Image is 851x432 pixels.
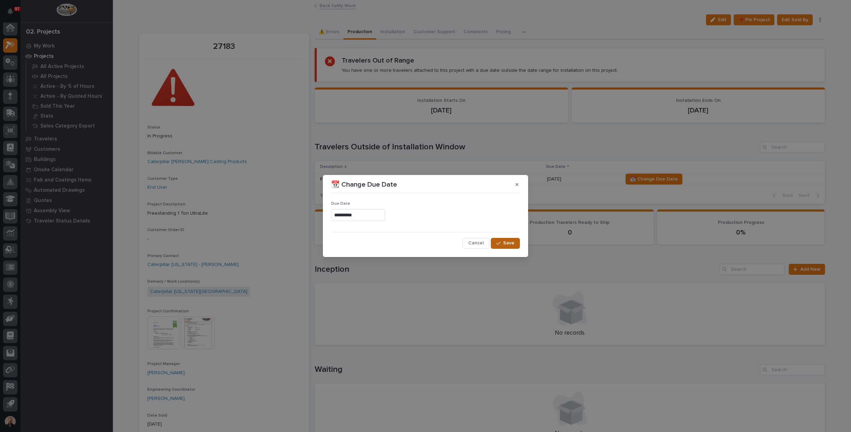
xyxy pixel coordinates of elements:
[503,240,514,246] span: Save
[331,180,397,189] p: 📆 Change Due Date
[331,202,350,206] span: Due Date
[468,240,484,246] span: Cancel
[462,238,489,249] button: Cancel
[491,238,520,249] button: Save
